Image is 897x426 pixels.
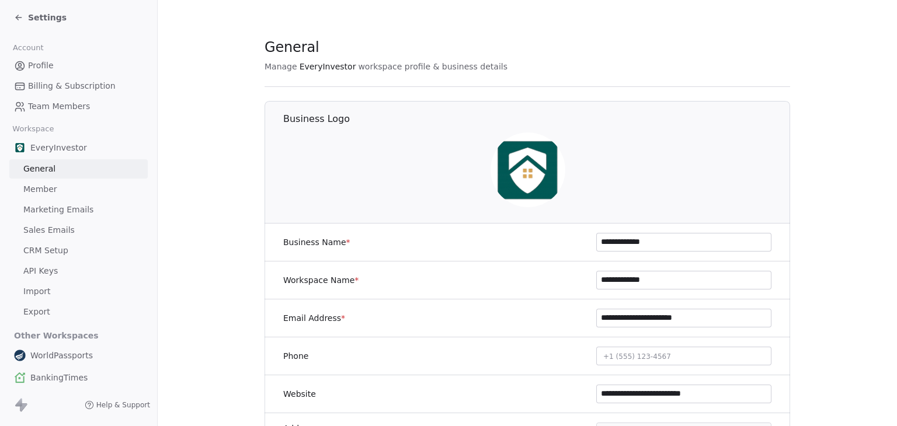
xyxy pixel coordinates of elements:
span: Workspace [8,120,59,138]
button: +1 (555) 123-4567 [596,347,771,365]
span: +1 (555) 123-4567 [603,352,671,361]
span: Team Members [28,100,90,113]
span: Marketing Emails [23,204,93,216]
a: CRM Setup [9,241,148,260]
span: WorldPassports [30,350,93,361]
a: Help & Support [85,400,150,410]
img: EI%20Icon%20New_48%20(White%20Backround).png [14,142,26,153]
span: CRM Setup [23,245,68,257]
a: Settings [14,12,67,23]
label: Website [283,388,316,400]
span: General [23,163,55,175]
a: Import [9,282,148,301]
span: Import [23,285,50,298]
span: EveryInvestor [30,142,87,153]
span: workspace profile & business details [358,61,507,72]
img: favicon.webp [14,350,26,361]
label: Business Name [283,236,350,248]
a: General [9,159,148,179]
a: Billing & Subscription [9,76,148,96]
span: Help & Support [96,400,150,410]
span: Manage [265,61,297,72]
span: Settings [28,12,67,23]
span: Other Workspaces [9,326,103,345]
span: BankingTimes [30,372,88,383]
span: Profile [28,60,54,72]
a: API Keys [9,261,148,281]
a: Export [9,302,148,322]
a: Team Members [9,97,148,116]
label: Workspace Name [283,274,359,286]
label: Phone [283,350,308,362]
span: Member [23,183,57,195]
span: Export [23,306,50,318]
a: Profile [9,56,148,75]
span: API Keys [23,265,58,277]
a: Marketing Emails [9,200,148,219]
h1: Business Logo [283,113,791,125]
span: Sales Emails [23,224,75,236]
a: Sales Emails [9,221,148,240]
span: EveryInvestor [300,61,356,72]
a: Member [9,180,148,199]
label: Email Address [283,312,345,324]
span: Billing & Subscription [28,80,116,92]
img: EI%20Icon%20New_48%20(White%20Backround).png [491,132,565,207]
span: Account [8,39,48,57]
img: icon_256.webp [14,372,26,383]
span: General [265,39,319,56]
